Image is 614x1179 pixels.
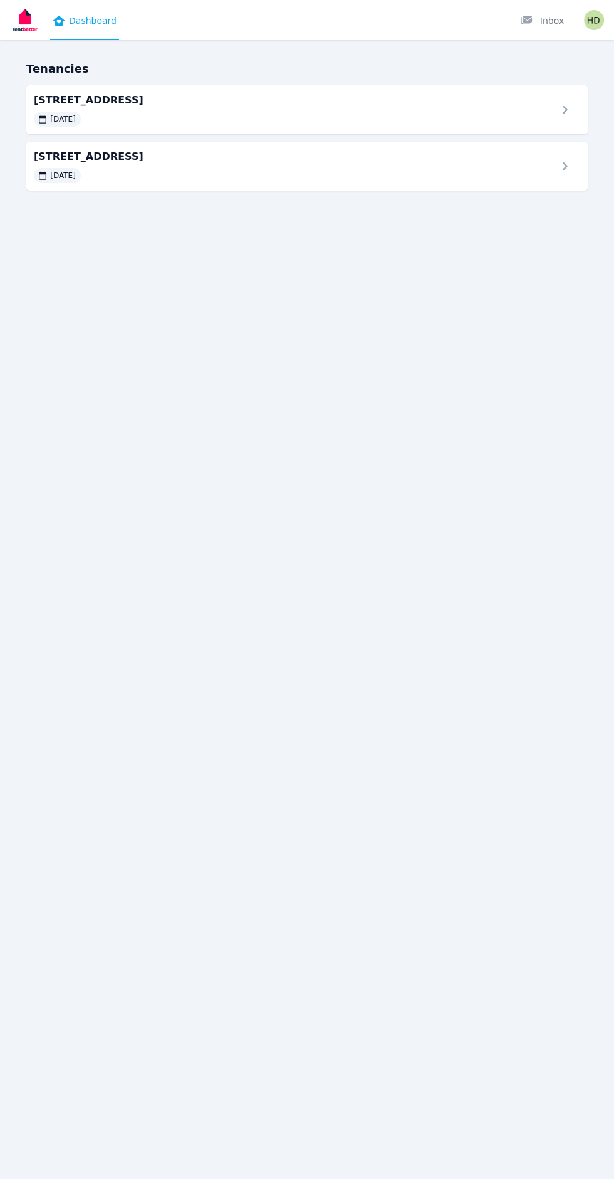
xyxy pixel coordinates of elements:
[26,142,588,191] a: [STREET_ADDRESS][DATE]
[10,4,40,36] img: RentBetter
[34,93,550,108] span: [STREET_ADDRESS]
[34,149,550,164] span: [STREET_ADDRESS]
[50,171,76,181] span: [DATE]
[520,14,564,27] div: Inbox
[26,85,588,134] a: [STREET_ADDRESS][DATE]
[26,60,588,78] h2: Tenancies
[584,10,604,30] img: Harry William James Dobbs
[50,114,76,124] span: [DATE]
